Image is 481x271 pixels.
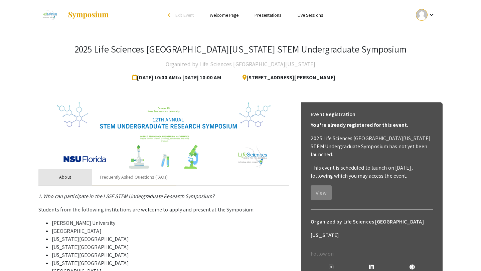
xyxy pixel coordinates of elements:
[38,7,109,23] a: 2025 Life Sciences South Florida STEM Undergraduate Symposium
[210,12,238,18] a: Welcome Page
[311,164,433,180] p: This event is scheduled to launch on [DATE], following which you may access the event.
[168,13,172,17] div: arrow_back_ios
[52,219,289,227] li: [PERSON_NAME] University
[38,7,61,23] img: 2025 Life Sciences South Florida STEM Undergraduate Symposium
[311,121,433,129] p: You're already registered for this event.
[38,206,289,214] p: Students from the following institutions are welcome to apply and present at the Symposium:
[311,108,355,121] h6: Event Registration
[38,193,214,200] em: 1. Who can participate in the LSSF STEM Undergraduate Research Symposium?
[311,215,433,242] h6: Organized by Life Sciences [GEOGRAPHIC_DATA][US_STATE]
[175,12,194,18] span: Exit Event
[52,227,289,235] li: [GEOGRAPHIC_DATA]
[74,43,407,55] h3: 2025 Life Sciences [GEOGRAPHIC_DATA][US_STATE] STEM Undergraduate Symposium
[166,58,315,71] h4: Organized by Life Sciences [GEOGRAPHIC_DATA][US_STATE]
[311,185,332,200] button: View
[52,243,289,251] li: [US_STATE][GEOGRAPHIC_DATA]
[132,71,223,84] span: [DATE] 10:00 AM to [DATE] 10:00 AM
[57,102,271,169] img: 32153a09-f8cb-4114-bf27-cfb6bc84fc69.png
[59,174,71,181] div: About
[311,250,433,258] p: Follow on
[409,7,443,22] button: Expand account dropdown
[52,251,289,259] li: [US_STATE][GEOGRAPHIC_DATA]
[100,174,168,181] div: Frequently Asked Questions (FAQs)
[52,259,289,267] li: [US_STATE][GEOGRAPHIC_DATA]
[52,235,289,243] li: [US_STATE][GEOGRAPHIC_DATA]
[67,11,109,19] img: Symposium by ForagerOne
[237,71,335,84] span: [STREET_ADDRESS][PERSON_NAME]
[428,11,436,19] mat-icon: Expand account dropdown
[255,12,281,18] a: Presentations
[298,12,323,18] a: Live Sessions
[311,134,433,159] p: 2025 Life Sciences [GEOGRAPHIC_DATA][US_STATE] STEM Undergraduate Symposium has not yet been laun...
[5,241,28,266] iframe: Chat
